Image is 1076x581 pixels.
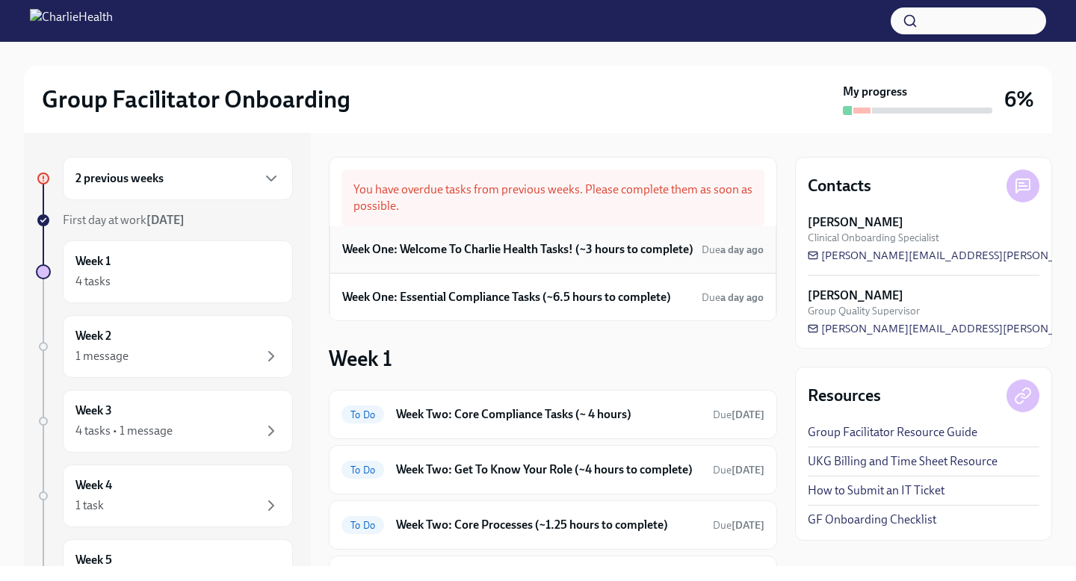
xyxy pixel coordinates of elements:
h6: Week Two: Get To Know Your Role (~4 hours to complete) [396,462,701,478]
h6: Week One: Essential Compliance Tasks (~6.5 hours to complete) [342,289,671,305]
h3: 6% [1004,86,1034,113]
h6: Week 3 [75,403,112,419]
span: Due [713,408,764,421]
strong: [PERSON_NAME] [808,214,903,231]
a: Week 34 tasks • 1 message [36,390,293,453]
h6: Week 2 [75,328,111,344]
h2: Group Facilitator Onboarding [42,84,350,114]
div: 2 previous weeks [63,157,293,200]
strong: [DATE] [146,213,185,227]
strong: [DATE] [732,519,764,532]
strong: a day ago [720,243,764,256]
strong: a day ago [720,291,764,304]
h6: Week 5 [75,552,112,568]
a: To DoWeek Two: Get To Know Your Role (~4 hours to complete)Due[DATE] [341,458,764,482]
span: September 22nd, 2025 10:00 [702,243,764,257]
span: Due [713,464,764,476]
a: Week 21 message [36,315,293,378]
h6: 2 previous weeks [75,170,164,187]
div: 1 task [75,497,104,514]
span: September 29th, 2025 10:00 [713,518,764,532]
div: 4 tasks [75,273,111,290]
a: Week One: Essential Compliance Tasks (~6.5 hours to complete)Duea day ago [342,286,764,308]
span: To Do [341,465,384,476]
a: UKG Billing and Time Sheet Resource [808,453,998,470]
a: GF Onboarding Checklist [808,512,936,528]
strong: [DATE] [732,464,764,476]
a: How to Submit an IT Ticket [808,482,944,499]
h6: Week 4 [75,477,112,494]
span: Clinical Onboarding Specialist [808,231,939,245]
img: CharlieHealth [30,9,113,33]
div: 1 message [75,348,129,364]
span: To Do [341,520,384,531]
div: 4 tasks • 1 message [75,423,173,439]
a: To DoWeek Two: Core Compliance Tasks (~ 4 hours)Due[DATE] [341,403,764,426]
h6: Week One: Welcome To Charlie Health Tasks! (~3 hours to complete) [342,241,693,258]
h6: Week Two: Core Processes (~1.25 hours to complete) [396,517,701,533]
a: Week 14 tasks [36,240,293,303]
div: You have overdue tasks from previous weeks. Please complete them as soon as possible. [341,170,764,226]
strong: [PERSON_NAME] [808,288,903,304]
span: First day at work [63,213,185,227]
span: Due [702,291,764,304]
span: September 22nd, 2025 10:00 [702,290,764,305]
span: September 29th, 2025 10:00 [713,408,764,422]
h6: Week Two: Core Compliance Tasks (~ 4 hours) [396,406,701,423]
span: Due [702,243,764,256]
span: September 29th, 2025 10:00 [713,463,764,477]
span: To Do [341,409,384,420]
a: Group Facilitator Resource Guide [808,424,977,441]
strong: My progress [843,84,907,100]
a: First day at work[DATE] [36,212,293,229]
a: Week One: Welcome To Charlie Health Tasks! (~3 hours to complete)Duea day ago [342,238,764,261]
h4: Resources [808,385,881,407]
a: To DoWeek Two: Core Processes (~1.25 hours to complete)Due[DATE] [341,513,764,537]
h3: Week 1 [329,345,392,372]
h6: Week 1 [75,253,111,270]
h4: Contacts [808,175,871,197]
strong: [DATE] [732,408,764,421]
a: Week 41 task [36,465,293,527]
span: Group Quality Supervisor [808,304,920,318]
span: Due [713,519,764,532]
